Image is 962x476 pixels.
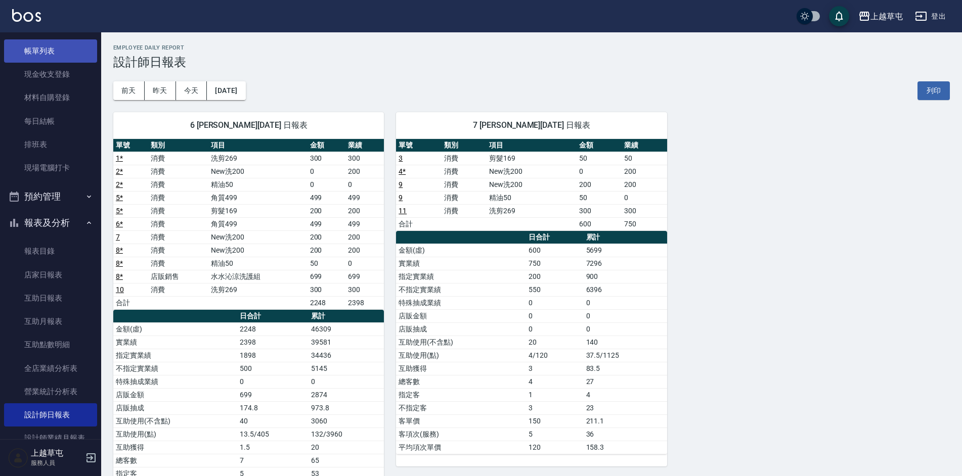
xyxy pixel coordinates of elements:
[148,191,208,204] td: 消費
[526,375,583,388] td: 4
[237,427,309,441] td: 13.5/405
[113,55,950,69] h3: 設計師日報表
[308,152,346,165] td: 300
[442,165,487,178] td: 消費
[584,388,667,401] td: 4
[345,204,384,217] td: 200
[4,39,97,63] a: 帳單列表
[113,375,237,388] td: 特殊抽成業績
[584,231,667,244] th: 累計
[4,310,97,333] a: 互助月報表
[4,403,97,426] a: 設計師日報表
[237,310,309,323] th: 日合計
[113,44,950,51] h2: Employee Daily Report
[31,448,82,458] h5: 上越草屯
[584,270,667,283] td: 900
[396,349,526,362] td: 互助使用(點)
[4,287,97,310] a: 互助日報表
[577,139,622,152] th: 金額
[308,230,346,244] td: 200
[396,401,526,414] td: 不指定客
[309,441,384,454] td: 20
[113,427,237,441] td: 互助使用(點)
[396,139,667,231] table: a dense table
[399,207,407,215] a: 11
[345,283,384,296] td: 300
[308,257,346,270] td: 50
[396,244,526,257] td: 金額(虛)
[113,454,237,467] td: 總客數
[4,183,97,210] button: 預約管理
[396,257,526,270] td: 實業績
[526,309,583,322] td: 0
[208,270,307,283] td: 水水沁涼洗護組
[622,217,667,230] td: 750
[487,178,577,191] td: New洗200
[442,191,487,204] td: 消費
[4,156,97,179] a: 現場電腦打卡
[308,217,346,230] td: 499
[584,336,667,349] td: 140
[148,257,208,270] td: 消費
[396,322,526,336] td: 店販抽成
[526,270,583,283] td: 200
[308,283,346,296] td: 300
[345,217,384,230] td: 499
[526,388,583,401] td: 1
[31,458,82,467] p: 服務人員
[345,165,384,178] td: 200
[308,139,346,152] th: 金額
[526,362,583,375] td: 3
[148,230,208,244] td: 消費
[487,152,577,165] td: 剪髮169
[487,204,577,217] td: 洗剪269
[622,152,667,165] td: 50
[237,454,309,467] td: 7
[308,178,346,191] td: 0
[526,231,583,244] th: 日合計
[584,283,667,296] td: 6396
[8,448,28,468] img: Person
[345,152,384,165] td: 300
[396,441,526,454] td: 平均項次單價
[208,191,307,204] td: 角質499
[487,191,577,204] td: 精油50
[113,139,148,152] th: 單號
[309,414,384,427] td: 3060
[442,178,487,191] td: 消費
[396,231,667,454] table: a dense table
[208,165,307,178] td: New洗200
[577,178,622,191] td: 200
[622,191,667,204] td: 0
[4,380,97,403] a: 營業統計分析表
[308,191,346,204] td: 499
[237,441,309,454] td: 1.5
[208,230,307,244] td: New洗200
[584,375,667,388] td: 27
[308,270,346,283] td: 699
[584,362,667,375] td: 83.5
[526,296,583,309] td: 0
[309,362,384,375] td: 5145
[4,210,97,236] button: 報表及分析
[345,296,384,309] td: 2398
[526,336,583,349] td: 20
[208,152,307,165] td: 洗剪269
[148,217,208,230] td: 消費
[399,194,403,202] a: 9
[309,454,384,467] td: 65
[208,178,307,191] td: 精油50
[622,204,667,217] td: 300
[237,388,309,401] td: 699
[622,178,667,191] td: 200
[345,178,384,191] td: 0
[577,204,622,217] td: 300
[345,270,384,283] td: 699
[148,244,208,257] td: 消費
[113,362,237,375] td: 不指定實業績
[208,283,307,296] td: 洗剪269
[309,322,384,336] td: 46309
[584,401,667,414] td: 23
[345,257,384,270] td: 0
[345,191,384,204] td: 499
